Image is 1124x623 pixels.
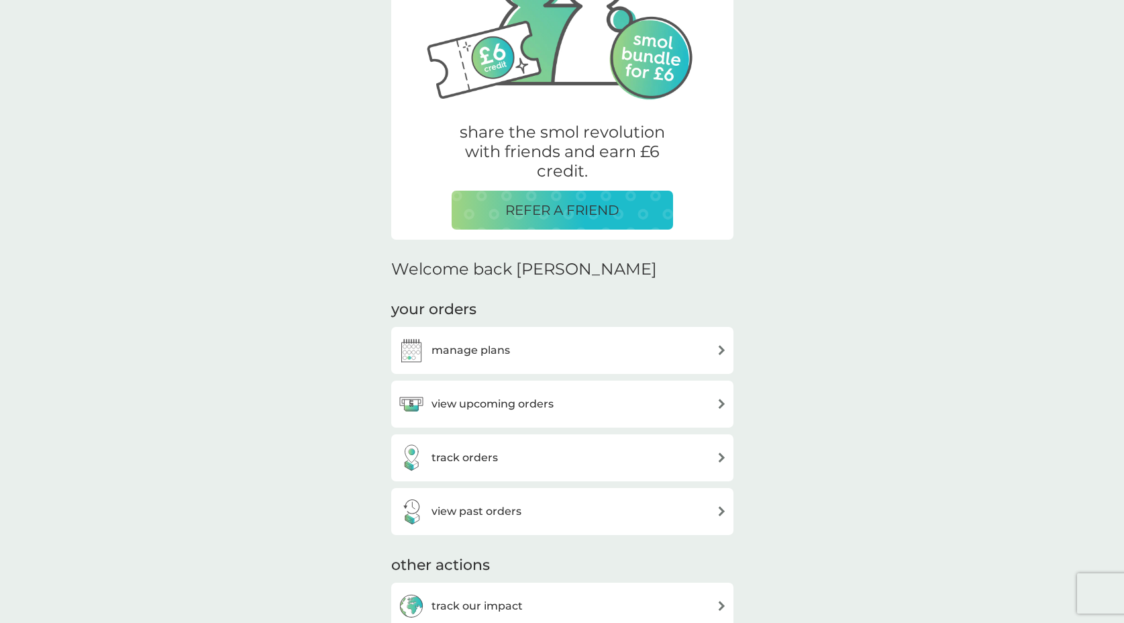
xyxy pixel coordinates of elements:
h3: track our impact [431,597,523,615]
img: arrow right [717,452,727,463]
h3: other actions [391,555,490,576]
img: arrow right [717,345,727,355]
h3: your orders [391,299,476,320]
h3: view upcoming orders [431,395,554,413]
p: share the smol revolution with friends and earn £6 credit. [452,123,673,181]
h2: Welcome back [PERSON_NAME] [391,260,657,279]
img: arrow right [717,601,727,611]
img: arrow right [717,506,727,516]
button: REFER A FRIEND [452,191,673,230]
p: REFER A FRIEND [505,199,619,221]
h3: view past orders [431,503,521,520]
img: arrow right [717,399,727,409]
h3: manage plans [431,342,510,359]
h3: track orders [431,449,498,467]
